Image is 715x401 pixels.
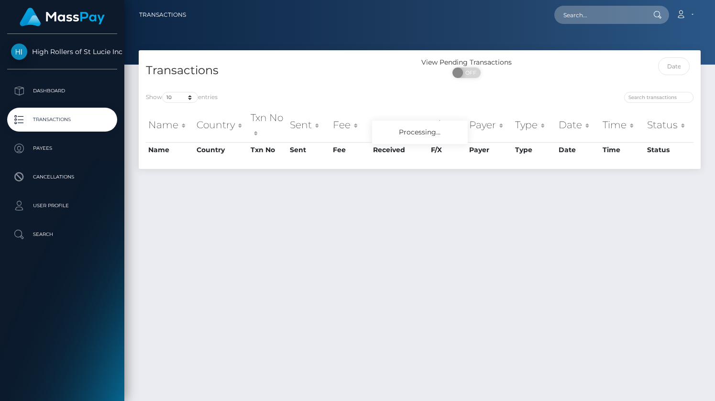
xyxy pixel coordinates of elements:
a: Transactions [7,108,117,132]
input: Search transactions [624,92,693,103]
th: Type [513,142,556,157]
th: Date [556,142,600,157]
th: Status [645,108,693,142]
span: OFF [458,67,482,78]
img: High Rollers of St Lucie Inc [11,44,27,60]
th: Time [600,142,645,157]
th: Sent [287,108,330,142]
h4: Transactions [146,62,413,79]
th: Sent [287,142,330,157]
p: Dashboard [11,84,113,98]
th: Status [645,142,693,157]
img: MassPay Logo [20,8,105,26]
th: Type [513,108,556,142]
label: Show entries [146,92,218,103]
input: Search... [554,6,644,24]
th: Country [194,108,248,142]
th: Payer [467,142,513,157]
p: Cancellations [11,170,113,184]
p: Transactions [11,112,113,127]
select: Showentries [162,92,198,103]
th: Txn No [248,142,287,157]
a: Search [7,223,117,246]
th: Received [371,108,428,142]
p: Search [11,227,113,242]
th: Payer [467,108,513,142]
a: Cancellations [7,165,117,189]
th: Name [146,142,194,157]
th: Country [194,142,248,157]
div: View Pending Transactions [420,57,514,67]
th: Name [146,108,194,142]
th: F/X [429,142,467,157]
a: Payees [7,136,117,160]
p: Payees [11,141,113,156]
a: Dashboard [7,79,117,103]
div: Processing... [372,121,468,144]
th: Received [371,142,428,157]
span: High Rollers of St Lucie Inc [7,47,117,56]
th: Txn No [248,108,287,142]
th: Date [556,108,600,142]
input: Date filter [658,57,690,75]
a: User Profile [7,194,117,218]
th: Time [600,108,645,142]
th: F/X [429,108,467,142]
th: Fee [330,142,371,157]
a: Transactions [139,5,186,25]
th: Fee [330,108,371,142]
p: User Profile [11,199,113,213]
